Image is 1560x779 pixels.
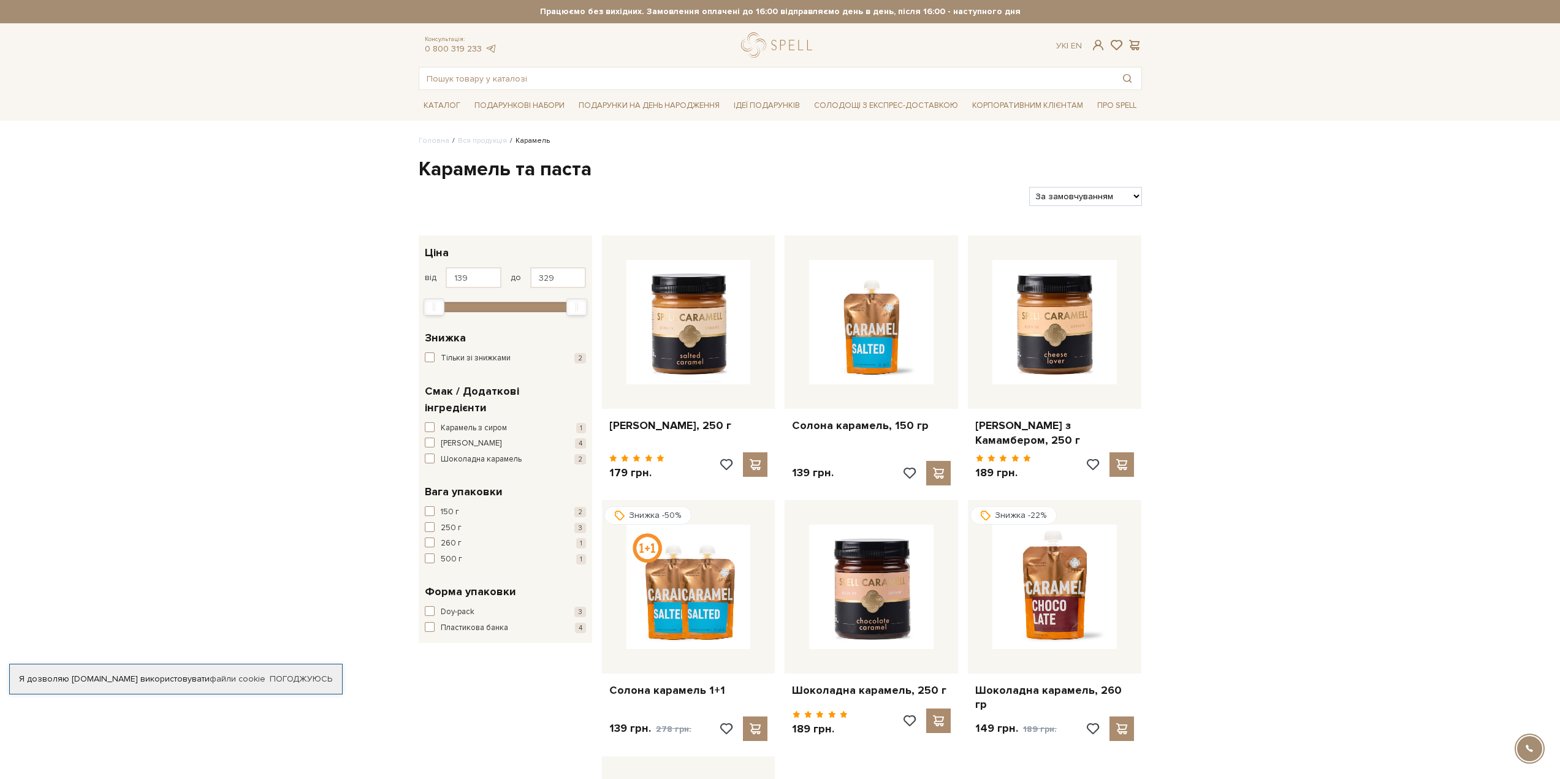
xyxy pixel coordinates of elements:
[574,96,725,115] a: Подарунки на День народження
[1071,40,1082,51] a: En
[425,538,586,550] button: 260 г 1
[992,525,1117,649] img: Шоколадна карамель, 260 гр
[507,135,550,146] li: Карамель
[485,44,497,54] a: telegram
[441,454,522,466] span: Шоколадна карамель
[1092,96,1141,115] a: Про Spell
[574,607,586,617] span: 3
[626,525,751,649] img: Солона карамель 1+1
[604,506,691,525] div: Знижка -50%
[656,724,691,734] span: 278 грн.
[419,96,465,115] a: Каталог
[425,422,586,435] button: Карамель з сиром 1
[741,32,818,58] a: logo
[574,353,586,363] span: 2
[967,96,1088,115] a: Корпоративним клієнтам
[609,721,691,736] p: 139 грн.
[975,721,1057,736] p: 149 грн.
[425,352,586,365] button: Тільки зі знижками 2
[424,298,444,316] div: Min
[574,454,586,465] span: 2
[446,267,501,288] input: Ціна
[425,553,586,566] button: 500 г 1
[441,506,459,519] span: 150 г
[425,454,586,466] button: Шоколадна карамель 2
[441,422,507,435] span: Карамель з сиром
[975,683,1134,712] a: Шоколадна карамель, 260 гр
[419,67,1113,89] input: Пошук товару у каталозі
[470,96,569,115] a: Подарункові набори
[792,419,951,433] a: Солона карамель, 150 гр
[441,352,511,365] span: Тільки зі знижками
[792,683,951,697] a: Шоколадна карамель, 250 г
[458,136,507,145] a: Вся продукція
[576,554,586,564] span: 1
[574,523,586,533] span: 3
[1067,40,1068,51] span: |
[425,44,482,54] a: 0 800 319 233
[574,507,586,517] span: 2
[425,36,497,44] span: Консультація:
[425,272,436,283] span: від
[441,622,508,634] span: Пластикова банка
[609,419,768,433] a: [PERSON_NAME], 250 г
[1056,40,1082,51] div: Ук
[609,466,665,480] p: 179 грн.
[270,674,332,685] a: Погоджуюсь
[441,522,462,534] span: 250 г
[425,383,583,416] span: Смак / Додаткові інгредієнти
[809,95,963,116] a: Солодощі з експрес-доставкою
[425,522,586,534] button: 250 г 3
[576,423,586,433] span: 1
[425,245,449,261] span: Ціна
[809,260,934,384] img: Солона карамель, 150 гр
[425,622,586,634] button: Пластикова банка 4
[425,438,586,450] button: [PERSON_NAME] 4
[1113,67,1141,89] button: Пошук товару у каталозі
[441,438,501,450] span: [PERSON_NAME]
[575,438,586,449] span: 4
[425,330,466,346] span: Знижка
[975,419,1134,447] a: [PERSON_NAME] з Камамбером, 250 г
[441,606,474,618] span: Doy-pack
[441,538,462,550] span: 260 г
[425,484,503,500] span: Вага упаковки
[10,674,342,685] div: Я дозволяю [DOMAIN_NAME] використовувати
[425,506,586,519] button: 150 г 2
[970,506,1057,525] div: Знижка -22%
[609,683,768,697] a: Солона карамель 1+1
[566,298,587,316] div: Max
[575,623,586,633] span: 4
[419,136,449,145] a: Головна
[425,583,516,600] span: Форма упаковки
[419,157,1142,183] h1: Карамель та паста
[210,674,265,684] a: файли cookie
[441,553,462,566] span: 500 г
[419,6,1142,17] strong: Працюємо без вихідних. Замовлення оплачені до 16:00 відправляємо день в день, після 16:00 - насту...
[530,267,586,288] input: Ціна
[729,96,805,115] a: Ідеї подарунків
[975,466,1031,480] p: 189 грн.
[1023,724,1057,734] span: 189 грн.
[792,466,834,480] p: 139 грн.
[792,722,848,736] p: 189 грн.
[425,606,586,618] button: Doy-pack 3
[576,538,586,549] span: 1
[511,272,521,283] span: до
